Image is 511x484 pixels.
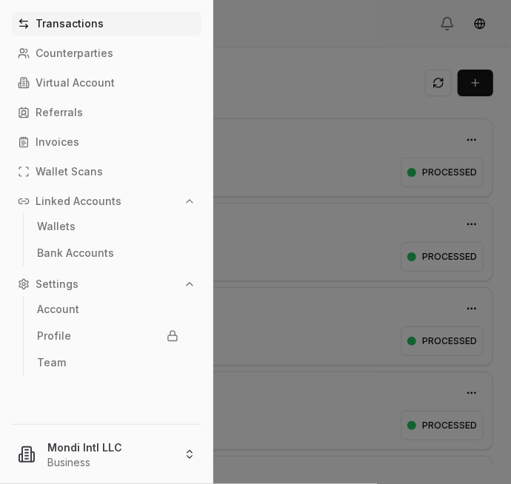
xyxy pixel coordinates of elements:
[37,331,71,341] p: Profile
[36,48,113,58] p: Counterparties
[36,167,103,177] p: Wallet Scans
[37,304,79,315] p: Account
[31,215,184,238] a: Wallets
[36,107,83,118] p: Referrals
[12,130,201,154] a: Invoices
[36,196,121,206] p: Linked Accounts
[37,357,66,368] p: Team
[12,71,201,95] a: Virtual Account
[36,279,79,289] p: Settings
[36,19,104,29] p: Transactions
[31,351,184,374] a: Team
[36,137,79,147] p: Invoices
[12,101,201,124] a: Referrals
[12,12,201,36] a: Transactions
[37,248,114,258] p: Bank Accounts
[47,455,172,470] p: Business
[36,78,115,88] p: Virtual Account
[12,272,201,296] button: Settings
[12,41,201,65] a: Counterparties
[12,189,201,213] button: Linked Accounts
[31,324,184,348] a: Profile
[31,298,184,321] a: Account
[37,221,76,232] p: Wallets
[47,440,172,455] p: Mondi Intl LLC
[31,241,184,265] a: Bank Accounts
[6,431,207,478] button: Mondi Intl LLCBusiness
[12,160,201,184] a: Wallet Scans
